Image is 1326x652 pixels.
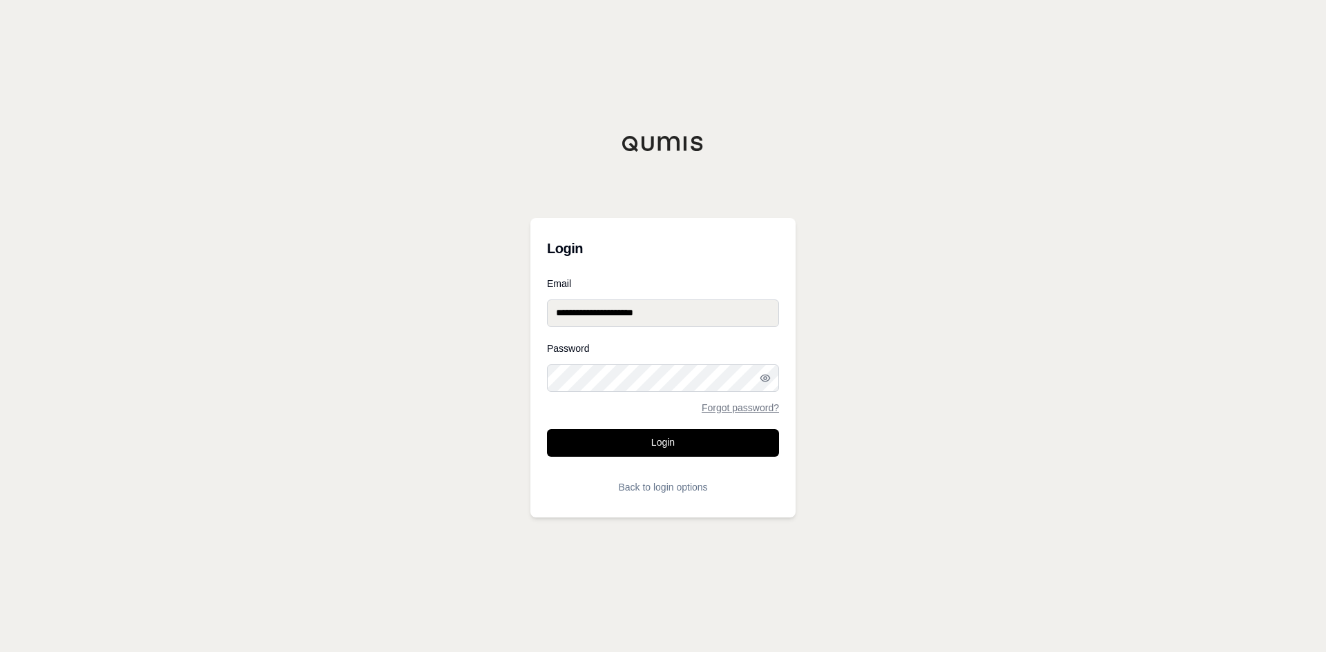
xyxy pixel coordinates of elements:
h3: Login [547,235,779,262]
label: Password [547,344,779,353]
img: Qumis [622,135,704,152]
button: Login [547,429,779,457]
label: Email [547,279,779,288]
a: Forgot password? [702,403,779,413]
button: Back to login options [547,473,779,501]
